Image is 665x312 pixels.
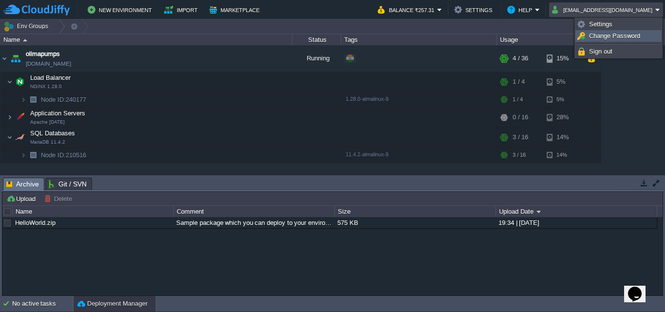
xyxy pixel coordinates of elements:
[30,119,65,125] span: Apache [DATE]
[26,49,60,59] a: olimapumps
[0,45,8,72] img: AMDAwAAAACH5BAEAAAAALAAAAAABAAEAAAICRAEAOw==
[1,34,292,45] div: Name
[552,4,655,16] button: [EMAIL_ADDRESS][DOMAIN_NAME]
[6,178,39,190] span: Archive
[20,147,26,163] img: AMDAwAAAACH5BAEAAAAALAAAAAABAAEAAAICRAEAOw==
[41,96,66,103] span: Node ID:
[513,128,528,147] div: 3 / 16
[13,128,27,147] img: AMDAwAAAACH5BAEAAAAALAAAAAABAAEAAAICRAEAOw==
[20,92,26,107] img: AMDAwAAAACH5BAEAAAAALAAAAAABAAEAAAICRAEAOw==
[29,74,72,81] a: Load BalancerNGINX 1.28.0
[589,20,612,28] span: Settings
[29,73,72,82] span: Load Balancer
[547,128,578,147] div: 14%
[507,4,535,16] button: Help
[513,92,523,107] div: 1 / 4
[26,92,40,107] img: AMDAwAAAACH5BAEAAAAALAAAAAABAAEAAAICRAEAOw==
[513,147,526,163] div: 3 / 16
[335,217,495,228] div: 575 KB
[9,45,22,72] img: AMDAwAAAACH5BAEAAAAALAAAAAABAAEAAAICRAEAOw==
[7,108,13,127] img: AMDAwAAAACH5BAEAAAAALAAAAAABAAEAAAICRAEAOw==
[41,151,66,159] span: Node ID:
[23,39,27,41] img: AMDAwAAAACH5BAEAAAAALAAAAAABAAEAAAICRAEAOw==
[342,34,497,45] div: Tags
[29,129,76,137] span: SQL Databases
[547,72,578,92] div: 5%
[513,108,528,127] div: 0 / 16
[6,194,38,203] button: Upload
[15,219,55,226] a: HelloWorld.zip
[164,4,201,16] button: Import
[88,4,155,16] button: New Environment
[29,109,87,117] span: Application Servers
[209,4,262,16] button: Marketplace
[77,299,148,309] button: Deployment Manager
[7,128,13,147] img: AMDAwAAAACH5BAEAAAAALAAAAAABAAEAAAICRAEAOw==
[40,95,88,104] a: Node ID:240177
[454,4,495,16] button: Settings
[40,151,88,159] span: 210516
[30,84,62,90] span: NGINX 1.28.0
[547,108,578,127] div: 28%
[12,296,73,312] div: No active tasks
[576,19,661,30] a: Settings
[576,46,661,57] a: Sign out
[293,34,341,45] div: Status
[40,95,88,104] span: 240177
[40,151,88,159] a: Node ID:210516
[49,178,87,190] span: Git / SVN
[335,206,496,217] div: Size
[576,31,661,41] a: Change Password
[174,206,334,217] div: Comment
[513,45,528,72] div: 4 / 36
[589,32,640,39] span: Change Password
[293,45,341,72] div: Running
[13,206,173,217] div: Name
[547,147,578,163] div: 14%
[29,110,87,117] a: Application ServersApache [DATE]
[30,139,65,145] span: MariaDB 11.4.2
[346,96,388,102] span: 1.28.0-almalinux-9
[26,147,40,163] img: AMDAwAAAACH5BAEAAAAALAAAAAABAAEAAAICRAEAOw==
[513,72,525,92] div: 1 / 4
[174,217,334,228] div: Sample package which you can deploy to your environment. Feel free to delete and upload a package...
[498,34,600,45] div: Usage
[29,129,76,137] a: SQL DatabasesMariaDB 11.4.2
[346,151,388,157] span: 11.4.2-almalinux-9
[589,48,612,55] span: Sign out
[378,4,437,16] button: Balance ₹257.31
[26,59,71,69] a: [DOMAIN_NAME]
[547,92,578,107] div: 5%
[7,72,13,92] img: AMDAwAAAACH5BAEAAAAALAAAAAABAAEAAAICRAEAOw==
[547,45,578,72] div: 15%
[624,273,655,302] iframe: chat widget
[3,19,52,33] button: Env Groups
[13,108,27,127] img: AMDAwAAAACH5BAEAAAAALAAAAAABAAEAAAICRAEAOw==
[496,217,656,228] div: 19:34 | [DATE]
[44,194,75,203] button: Delete
[497,206,657,217] div: Upload Date
[3,4,70,16] img: CloudJiffy
[13,72,27,92] img: AMDAwAAAACH5BAEAAAAALAAAAAABAAEAAAICRAEAOw==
